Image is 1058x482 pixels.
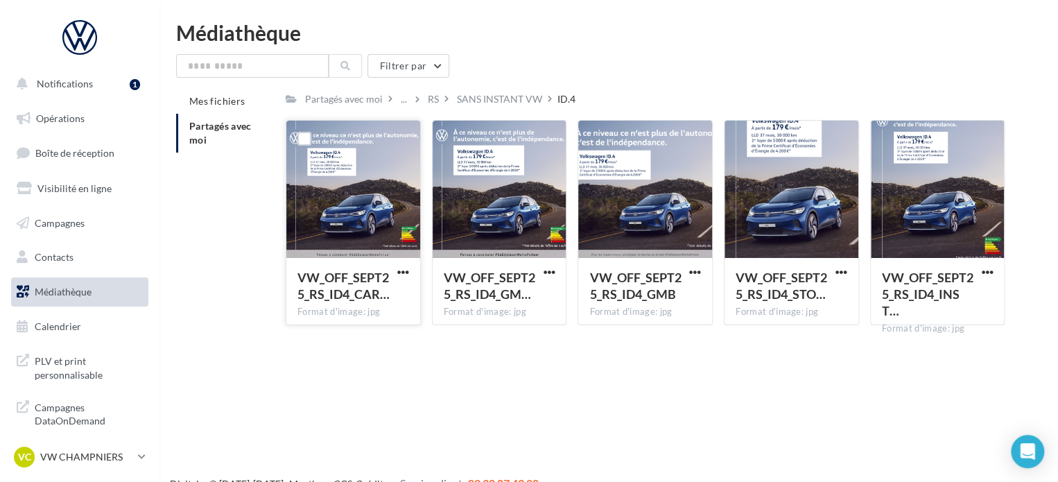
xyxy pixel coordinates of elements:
a: Campagnes [8,209,151,238]
div: Format d'image: jpg [589,306,701,318]
a: Campagnes DataOnDemand [8,393,151,433]
button: Filtrer par [367,54,449,78]
div: Format d'image: jpg [297,306,409,318]
div: 1 [130,79,140,90]
div: Médiathèque [176,22,1041,43]
div: Open Intercom Messenger [1011,435,1044,468]
span: Campagnes [35,216,85,228]
div: ID.4 [557,92,575,106]
span: Notifications [37,78,93,89]
span: Campagnes DataOnDemand [35,398,143,428]
div: ... [398,89,410,109]
a: Boîte de réception [8,138,151,168]
a: Visibilité en ligne [8,174,151,203]
a: Calendrier [8,312,151,341]
div: Format d'image: jpg [736,306,847,318]
span: VW_OFF_SEPT25_RS_ID4_GMB_720x720 [444,270,535,302]
span: Visibilité en ligne [37,182,112,194]
div: SANS INSTANT VW [457,92,542,106]
span: Médiathèque [35,286,92,298]
span: Calendrier [35,320,81,332]
span: VC [18,450,31,464]
div: Format d'image: jpg [882,322,994,335]
span: VW_OFF_SEPT25_RS_ID4_GMB [589,270,681,302]
span: Mes fichiers [189,95,245,107]
span: VW_OFF_SEPT25_RS_ID4_INSTAGRAM [882,270,973,318]
span: Boîte de réception [35,147,114,159]
a: VC VW CHAMPNIERS [11,444,148,470]
p: VW CHAMPNIERS [40,450,132,464]
span: Opérations [36,112,85,124]
span: Partagés avec moi [189,120,252,146]
a: Contacts [8,243,151,272]
div: Partagés avec moi [305,92,383,106]
span: PLV et print personnalisable [35,352,143,381]
span: VW_OFF_SEPT25_RS_ID4_CARRE [297,270,390,302]
span: VW_OFF_SEPT25_RS_ID4_STORY [736,270,827,302]
div: Format d'image: jpg [444,306,555,318]
button: Notifications 1 [8,69,146,98]
a: Opérations [8,104,151,133]
a: Médiathèque [8,277,151,307]
div: RS [428,92,439,106]
a: PLV et print personnalisable [8,346,151,387]
span: Contacts [35,251,73,263]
